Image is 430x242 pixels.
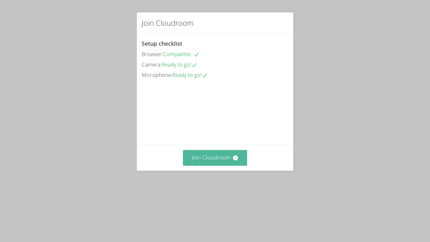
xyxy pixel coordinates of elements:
span: Compatible [163,50,200,58]
span: Camera: [142,61,162,68]
span: Ready to go! [172,71,208,78]
h2: Join Cloudroom [142,17,194,29]
span: Ready to go! [162,61,197,68]
span: Setup checklist [142,40,182,47]
span: Microphone: [142,71,172,78]
span: Browser: [142,50,163,58]
button: Join Cloudroom [183,150,247,165]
